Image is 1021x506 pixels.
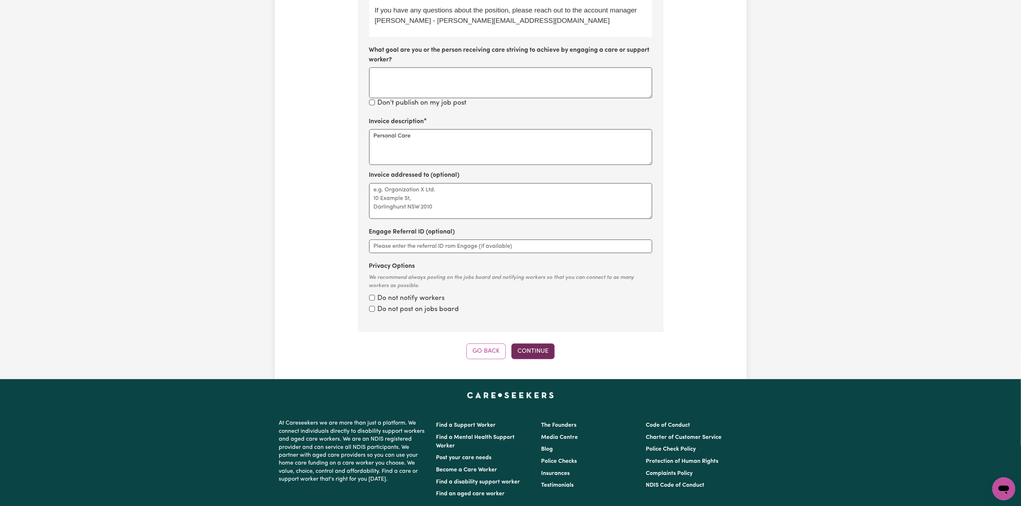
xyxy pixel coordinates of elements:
[375,6,639,24] span: If you have any questions about the position, please reach out to the account manager [PERSON_NAM...
[436,455,492,461] a: Post your care needs
[541,446,553,452] a: Blog
[369,240,652,253] input: Please enter the referral ID rom Engage (if available)
[541,422,576,428] a: The Founders
[369,46,652,65] label: What goal are you or the person receiving care striving to achieve by engaging a care or support ...
[369,117,424,126] label: Invoice description
[378,294,445,304] label: Do not notify workers
[541,459,577,464] a: Police Checks
[646,446,696,452] a: Police Check Policy
[436,491,505,497] a: Find an aged care worker
[436,479,520,485] a: Find a disability support worker
[511,344,555,359] button: Continue
[467,392,554,398] a: Careseekers home page
[369,171,460,180] label: Invoice addressed to (optional)
[646,482,704,488] a: NDIS Code of Conduct
[436,435,515,449] a: Find a Mental Health Support Worker
[378,98,467,109] label: Don't publish on my job post
[992,477,1015,500] iframe: Button to launch messaging window, conversation in progress
[369,129,652,165] textarea: Personal Care
[279,416,428,486] p: At Careseekers we are more than just a platform. We connect individuals directly to disability su...
[369,262,415,271] label: Privacy Options
[646,435,722,440] a: Charter of Customer Service
[541,435,578,440] a: Media Centre
[646,422,690,428] a: Code of Conduct
[369,227,455,237] label: Engage Referral ID (optional)
[466,344,506,359] button: Go Back
[541,482,574,488] a: Testimonials
[436,467,497,473] a: Become a Care Worker
[378,305,459,315] label: Do not post on jobs board
[541,471,570,476] a: Insurances
[646,459,718,464] a: Protection of Human Rights
[369,274,652,290] div: We recommend always posting on the jobs board and notifying workers so that you can connect to as...
[646,471,693,476] a: Complaints Policy
[436,422,496,428] a: Find a Support Worker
